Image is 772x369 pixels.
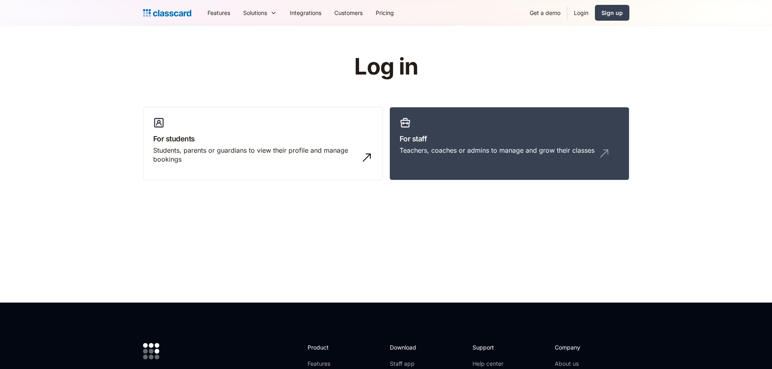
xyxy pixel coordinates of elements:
[257,54,515,79] h1: Log in
[601,9,623,17] div: Sign up
[201,4,237,22] a: Features
[283,4,328,22] a: Integrations
[237,4,283,22] div: Solutions
[143,107,383,181] a: For studentsStudents, parents or guardians to view their profile and manage bookings
[308,360,351,368] a: Features
[523,4,567,22] a: Get a demo
[369,4,400,22] a: Pricing
[400,146,595,155] div: Teachers, coaches or admins to manage and grow their classes
[153,146,357,164] div: Students, parents or guardians to view their profile and manage bookings
[473,343,505,352] h2: Support
[143,7,191,19] a: home
[390,360,423,368] a: Staff app
[567,4,595,22] a: Login
[390,343,423,352] h2: Download
[243,9,267,17] div: Solutions
[153,133,373,144] h3: For students
[473,360,505,368] a: Help center
[328,4,369,22] a: Customers
[400,133,619,144] h3: For staff
[555,343,609,352] h2: Company
[595,5,629,21] a: Sign up
[389,107,629,181] a: For staffTeachers, coaches or admins to manage and grow their classes
[308,343,351,352] h2: Product
[555,360,609,368] a: About us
